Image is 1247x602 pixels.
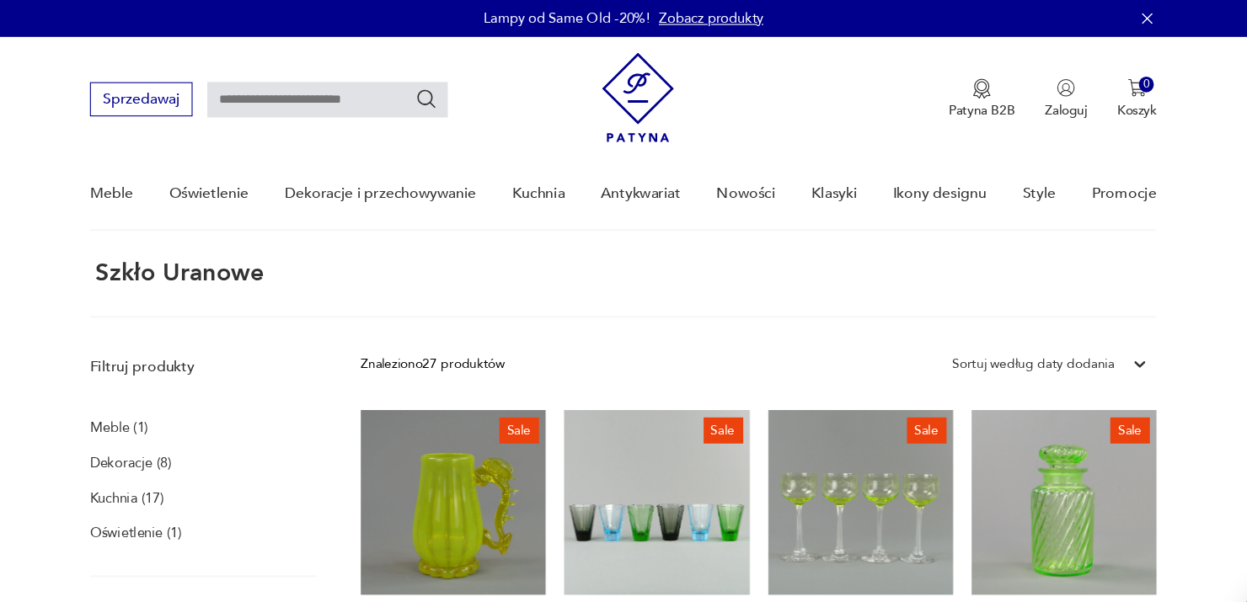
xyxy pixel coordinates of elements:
a: Promocje [1051,144,1110,209]
h3: Zestaw 4 kielichów secesyjnych, Huta Józefina, szkło uranowe, 1900 r. [763,556,917,599]
p: Zaloguj [1008,93,1046,109]
button: Patyna B2B [920,72,981,109]
div: Sortuj według daty dodania [923,322,1071,341]
button: 0Koszyk [1073,72,1110,109]
a: Oświetlenie (1) [137,474,221,498]
img: Ikona koszyka [1084,72,1100,88]
p: Cena [137,546,344,565]
div: 0 [1094,70,1108,84]
button: Szukaj [434,80,454,100]
button: OK [305,567,344,597]
p: Lampy od Same Old -20%! [496,8,648,25]
a: Klasyki [795,144,837,209]
a: Dekoracje (8) [137,410,211,434]
iframe: Smartsupp widget button [1190,535,1237,582]
h3: Herbatnica ze szkła uranowego, 1910 r. [949,556,1102,584]
a: Oświetlenie [210,144,282,209]
a: Antykwariat [603,144,676,209]
h1: szkło uranowe [137,237,297,261]
p: Filtruj produkty [137,325,344,344]
a: Ikona medaluPatyna B2B [920,72,981,109]
a: Kuchnia [522,144,570,209]
button: Zaloguj [1008,72,1046,109]
a: Dekoracje i przechowywanie [315,144,490,209]
a: Sprzedawaj [137,86,231,98]
a: Meble (1) [137,378,190,402]
a: Kuchnia (17) [137,442,205,466]
a: Style [987,144,1018,209]
a: Zobacz produkty [656,8,752,25]
a: Meble [137,144,177,209]
img: Ikonka użytkownika [1019,72,1036,88]
button: Sprzedawaj [137,75,231,106]
div: Znaleziono 27 produktów [384,322,516,341]
h3: Kryształowe szklanki, 6 szt., [PERSON_NAME], [PERSON_NAME], 1930 r. [577,556,731,599]
img: Patyna - sklep z meblami i dekoracjami vintage [604,48,670,130]
img: Ikona medalu [942,72,959,90]
a: Nowości [709,144,763,209]
p: Patyna B2B [920,93,981,109]
p: Koszyk [1073,93,1110,109]
a: Ikony designu [870,144,955,209]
